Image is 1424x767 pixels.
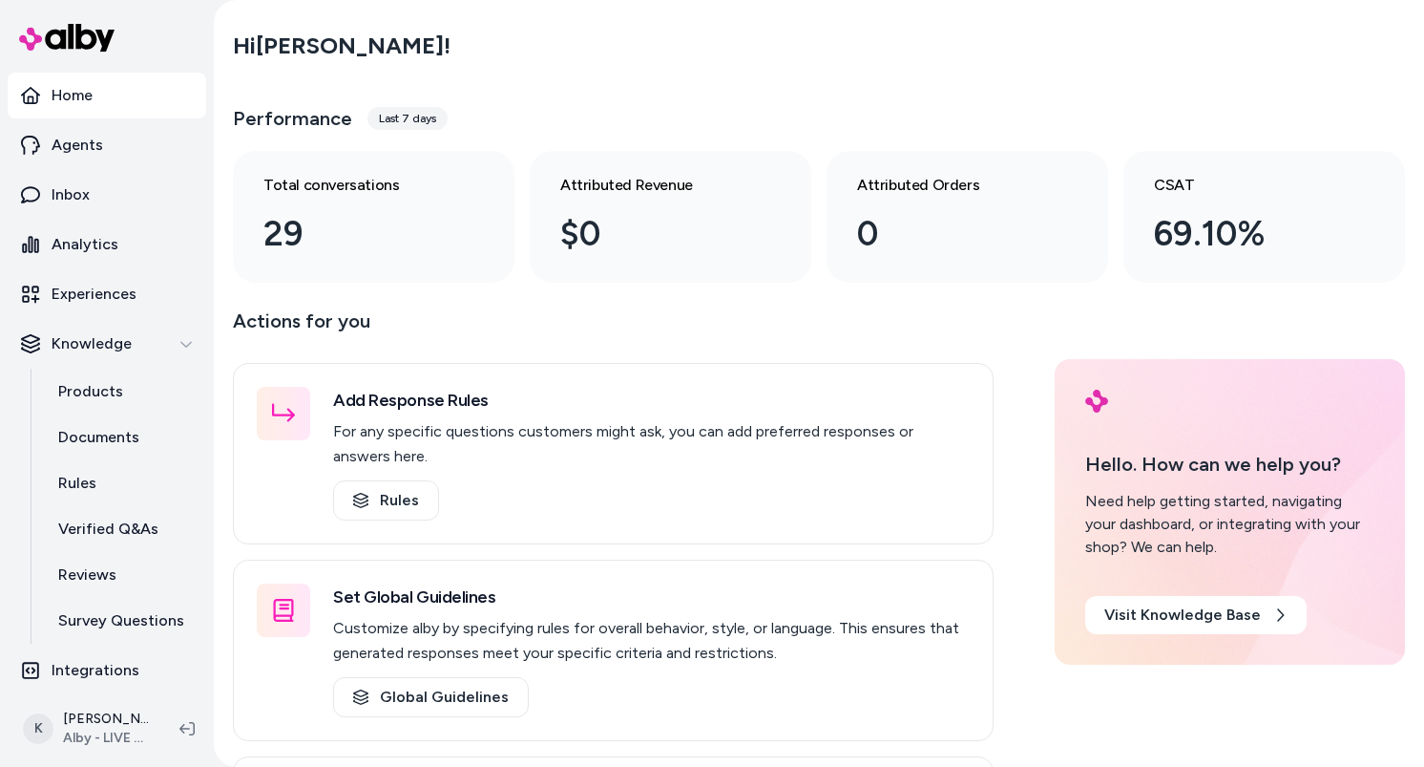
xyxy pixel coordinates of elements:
h3: Attributed Orders [857,174,1047,197]
button: K[PERSON_NAME]Alby - LIVE on [DOMAIN_NAME] [11,698,164,759]
p: Products [58,380,123,403]
span: K [23,714,53,744]
button: Knowledge [8,321,206,367]
a: Visit Knowledge Base [1085,596,1307,634]
p: Rules [58,472,96,495]
p: Inbox [52,183,90,206]
a: Rules [333,480,439,521]
h3: Attributed Revenue [560,174,750,197]
img: alby Logo [1085,390,1108,413]
a: Survey Questions [39,598,206,644]
h2: Hi [PERSON_NAME] ! [233,32,450,60]
div: 69.10% [1154,208,1344,260]
a: Reviews [39,552,206,598]
div: 0 [857,208,1047,260]
p: Documents [58,426,139,449]
div: Last 7 days [367,107,448,130]
a: Home [8,73,206,118]
div: $0 [560,208,750,260]
a: Documents [39,415,206,460]
div: 29 [263,208,453,260]
p: Home [52,84,93,107]
a: Experiences [8,271,206,317]
a: Agents [8,122,206,168]
a: CSAT 69.10% [1123,151,1405,283]
p: Experiences [52,283,136,306]
h3: Set Global Guidelines [333,584,970,610]
a: Attributed Orders 0 [827,151,1108,283]
a: Attributed Revenue $0 [530,151,811,283]
h3: Add Response Rules [333,387,970,414]
img: alby Logo [19,24,115,52]
p: Reviews [58,564,116,586]
a: Global Guidelines [333,677,529,717]
span: Alby - LIVE on [DOMAIN_NAME] [63,729,149,748]
p: Customize alby by specifying rules for overall behavior, style, or language. This ensures that ge... [333,616,970,666]
a: Products [39,369,206,415]
h3: CSAT [1154,174,1344,197]
p: For any specific questions customers might ask, you can add preferred responses or answers here. [333,419,970,469]
p: Integrations [52,659,139,682]
p: Analytics [52,233,118,256]
h3: Performance [233,105,352,132]
p: Verified Q&As [58,518,158,541]
a: Analytics [8,222,206,267]
a: Integrations [8,648,206,693]
p: Actions for you [233,306,994,352]
a: Inbox [8,172,206,218]
a: Total conversations 29 [233,151,514,283]
div: Need help getting started, navigating your dashboard, or integrating with your shop? We can help. [1085,490,1374,559]
h3: Total conversations [263,174,453,197]
p: Survey Questions [58,609,184,632]
a: Rules [39,460,206,506]
a: Verified Q&As [39,506,206,552]
p: Knowledge [52,332,132,355]
p: Hello. How can we help you? [1085,450,1374,479]
p: [PERSON_NAME] [63,710,149,729]
p: Agents [52,134,103,157]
